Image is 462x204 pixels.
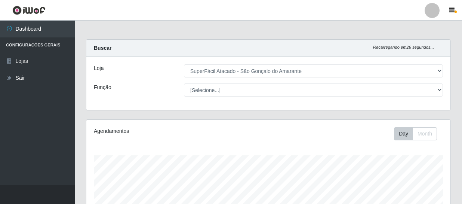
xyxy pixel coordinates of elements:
strong: Buscar [94,45,111,51]
label: Função [94,83,111,91]
button: Month [413,127,437,140]
i: Recarregando em 26 segundos... [373,45,434,49]
div: First group [394,127,437,140]
img: CoreUI Logo [12,6,46,15]
label: Loja [94,64,104,72]
div: Toolbar with button groups [394,127,443,140]
button: Day [394,127,413,140]
div: Agendamentos [94,127,233,135]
